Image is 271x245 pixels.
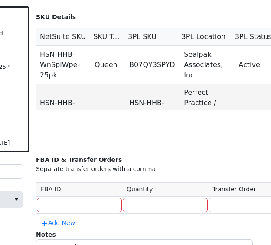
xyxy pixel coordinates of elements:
th: FBA ID [36,182,123,196]
td: Queen [91,84,126,143]
span: SKU Type [93,32,121,42]
span: NetSuite SKU [40,32,86,42]
td: HSN-HHB-WnSplWpe-25pk [36,46,91,84]
span: 3PL SKU [128,32,157,42]
td: B07QY3SPYD [126,46,180,84]
td: HSN-HHB-WNSPLWPE-25PK [36,84,91,143]
td: Queen [91,46,126,84]
td: HSN-HHB-WNSPLWPE-25PK [126,84,180,143]
th: Quantity [122,182,208,196]
span: Add New [41,219,75,228]
td: Sealpak Associates, Inc. [180,46,235,84]
span: 3PL Location [182,32,226,42]
td: Perfect Practice / Victory Fulfillment Center [180,84,235,143]
button: Add New [36,216,80,230]
button: select [10,192,23,207]
label: Notes [36,231,56,238]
